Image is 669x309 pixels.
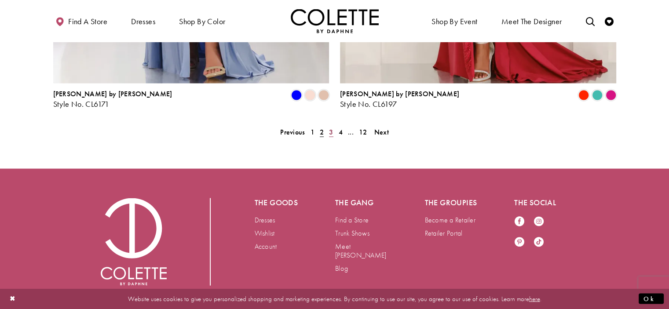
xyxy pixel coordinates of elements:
span: 12 [359,127,367,137]
a: Toggle search [583,9,596,33]
div: Colette by Daphne Style No. CL6171 [53,90,172,109]
a: Become a Retailer [425,215,475,225]
a: Visit our TikTok - Opens in new tab [534,236,544,248]
i: Champagne [318,90,329,101]
span: Dresses [129,9,157,33]
span: ... [348,127,354,137]
a: Account [255,242,277,251]
i: Blush [305,90,315,101]
span: Previous [280,127,305,137]
a: Next Page [372,126,391,138]
a: Find a store [53,9,110,33]
a: Meet [PERSON_NAME] [335,242,386,260]
a: Visit Colette by Daphne Homepage [101,198,167,285]
a: Visit Home Page [291,9,379,33]
a: Visit our Pinterest - Opens in new tab [514,236,525,248]
a: Visit our Facebook - Opens in new tab [514,216,525,228]
button: Close Dialog [5,291,20,306]
span: Current page [317,126,326,138]
h5: The groupies [425,198,479,207]
a: ... [345,126,356,138]
span: Next [374,127,389,137]
i: Blue [291,90,302,101]
a: 3 [326,126,336,138]
span: Style No. CL6171 [53,99,110,109]
span: Shop By Event [431,17,477,26]
img: Colette by Daphne [101,198,167,285]
a: Prev Page [278,126,307,138]
a: 1 [308,126,317,138]
span: Style No. CL6197 [340,99,397,109]
span: 4 [339,127,343,137]
span: 3 [329,127,333,137]
div: Colette by Daphne Style No. CL6197 [340,90,459,109]
span: Meet the designer [501,17,562,26]
a: Check Wishlist [603,9,616,33]
a: Meet the designer [499,9,564,33]
i: Turquoise [592,90,603,101]
span: Shop By Event [429,9,479,33]
span: Shop by color [177,9,227,33]
span: [PERSON_NAME] by [PERSON_NAME] [53,89,172,98]
a: Blog [335,264,348,273]
a: here [529,294,540,303]
img: Colette by Daphne [291,9,379,33]
span: [PERSON_NAME] by [PERSON_NAME] [340,89,459,98]
i: Fuchsia [606,90,616,101]
h5: The social [514,198,569,207]
p: Website uses cookies to give you personalized shopping and marketing experiences. By continuing t... [63,293,606,305]
button: Submit Dialog [639,293,664,304]
ul: Follow us [510,211,557,253]
a: 12 [356,126,370,138]
h5: The gang [335,198,390,207]
span: Find a store [68,17,107,26]
a: Find a Store [335,215,369,225]
a: Visit our Instagram - Opens in new tab [534,216,544,228]
a: Dresses [255,215,275,225]
a: 4 [336,126,345,138]
h5: The goods [255,198,300,207]
a: Retailer Portal [425,229,463,238]
i: Scarlet [578,90,589,101]
span: Shop by color [179,17,225,26]
span: Dresses [131,17,155,26]
span: 2 [320,127,324,137]
a: Wishlist [255,229,275,238]
span: 1 [311,127,314,137]
a: Trunk Shows [335,229,369,238]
